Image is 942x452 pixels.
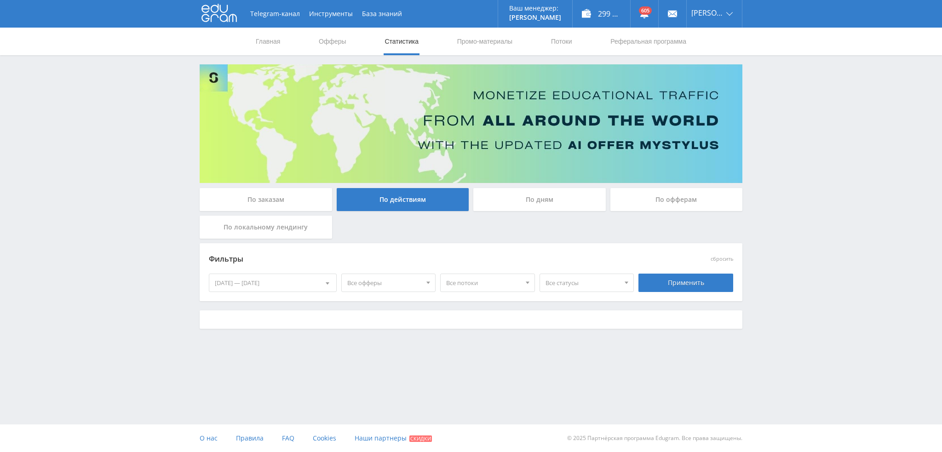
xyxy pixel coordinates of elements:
div: По дням [473,188,606,211]
span: Все статусы [546,274,620,292]
a: Статистика [384,28,419,55]
a: О нас [200,424,218,452]
a: Cookies [313,424,336,452]
a: Реферальная программа [609,28,687,55]
span: Все офферы [347,274,422,292]
div: [DATE] — [DATE] [209,274,336,292]
span: Все потоки [446,274,521,292]
div: По действиям [337,188,469,211]
a: FAQ [282,424,294,452]
span: Cookies [313,434,336,442]
a: Промо-материалы [456,28,513,55]
span: Правила [236,434,264,442]
a: Наши партнеры Скидки [355,424,432,452]
p: Ваш менеджер: [509,5,561,12]
span: О нас [200,434,218,442]
span: FAQ [282,434,294,442]
a: Потоки [550,28,573,55]
div: По заказам [200,188,332,211]
a: Офферы [318,28,347,55]
img: Banner [200,64,742,183]
button: сбросить [711,256,733,262]
p: [PERSON_NAME] [509,14,561,21]
div: © 2025 Партнёрская программа Edugram. Все права защищены. [476,424,742,452]
span: Наши партнеры [355,434,407,442]
span: Скидки [409,435,432,442]
a: Правила [236,424,264,452]
a: Главная [255,28,281,55]
div: Применить [638,274,733,292]
div: По офферам [610,188,743,211]
div: Фильтры [209,252,601,266]
div: По локальному лендингу [200,216,332,239]
span: [PERSON_NAME] [691,9,724,17]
